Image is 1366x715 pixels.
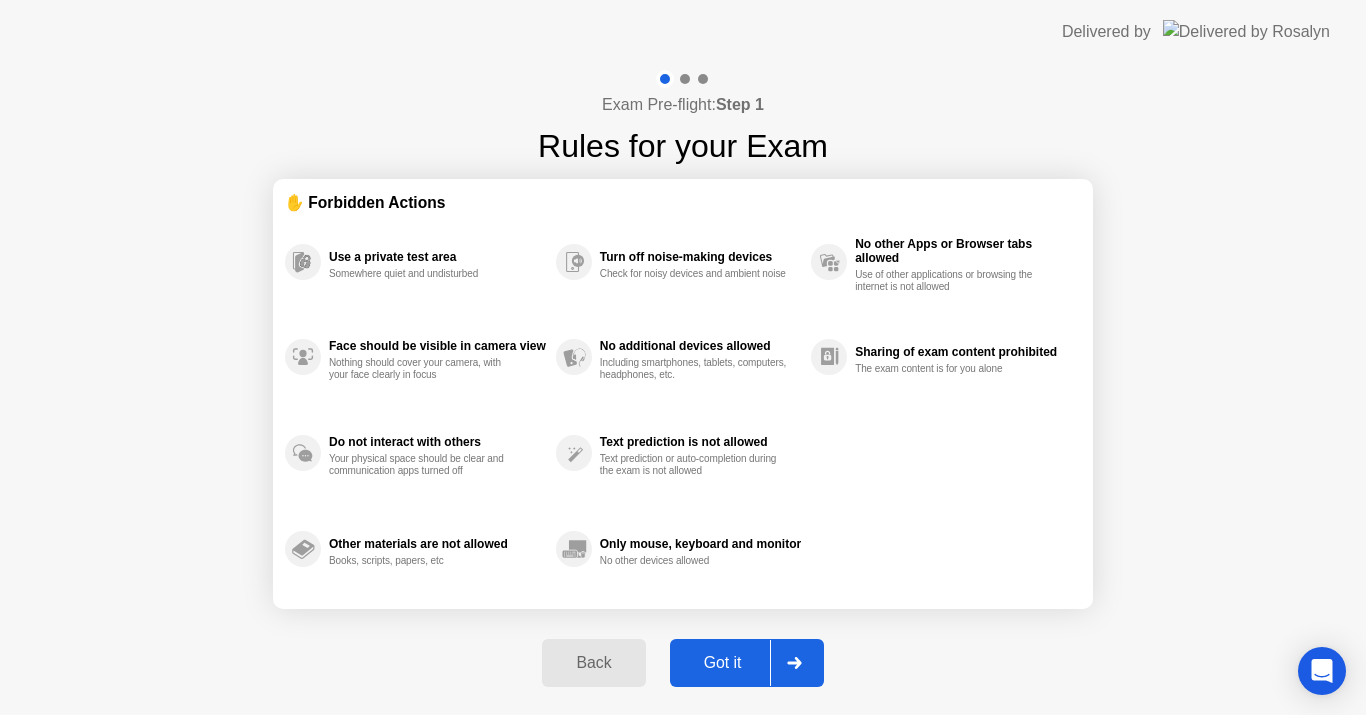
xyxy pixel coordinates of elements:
div: The exam content is for you alone [855,363,1044,375]
div: Your physical space should be clear and communication apps turned off [329,453,518,477]
div: Got it [676,654,770,672]
div: Do not interact with others [329,435,546,449]
div: Delivered by [1062,20,1151,44]
div: No other devices allowed [600,555,789,567]
div: Other materials are not allowed [329,537,546,551]
div: Use a private test area [329,250,546,264]
div: Only mouse, keyboard and monitor [600,537,801,551]
div: Text prediction or auto-completion during the exam is not allowed [600,453,789,477]
div: No additional devices allowed [600,339,801,353]
div: ✋ Forbidden Actions [285,191,1081,214]
div: Including smartphones, tablets, computers, headphones, etc. [600,357,789,381]
img: Delivered by Rosalyn [1163,20,1330,43]
div: Back [548,654,639,672]
button: Back [542,639,645,687]
div: Face should be visible in camera view [329,339,546,353]
b: Step 1 [716,96,764,113]
div: Text prediction is not allowed [600,435,801,449]
div: Use of other applications or browsing the internet is not allowed [855,269,1044,293]
div: Open Intercom Messenger [1298,647,1346,695]
div: Sharing of exam content prohibited [855,345,1071,359]
div: Books, scripts, papers, etc [329,555,518,567]
div: Turn off noise-making devices [600,250,801,264]
div: No other Apps or Browser tabs allowed [855,237,1071,265]
button: Got it [670,639,824,687]
div: Check for noisy devices and ambient noise [600,268,789,280]
div: Somewhere quiet and undisturbed [329,268,518,280]
h1: Rules for your Exam [538,122,828,170]
div: Nothing should cover your camera, with your face clearly in focus [329,357,518,381]
h4: Exam Pre-flight: [602,93,764,117]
